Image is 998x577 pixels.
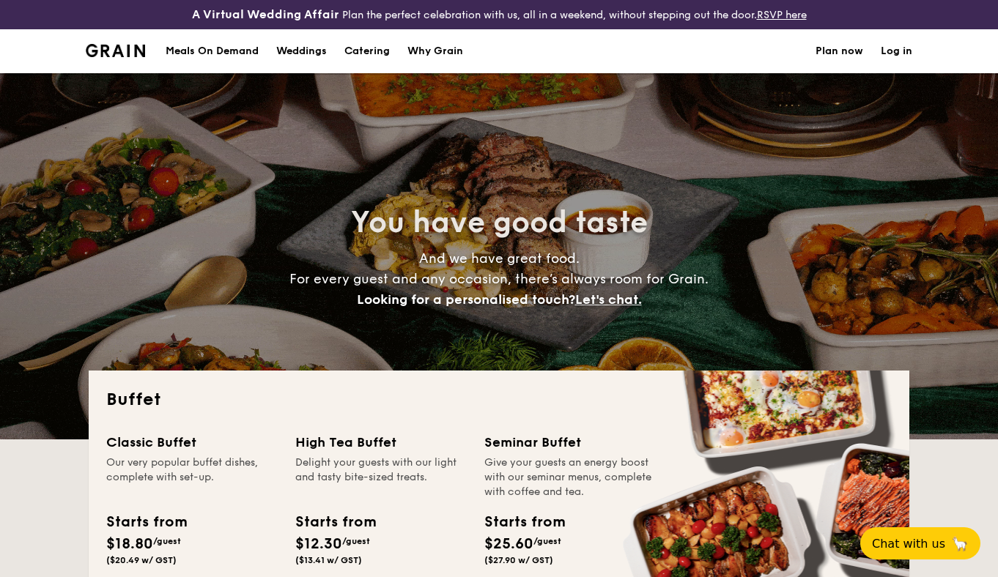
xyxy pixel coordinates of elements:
[192,6,339,23] h4: A Virtual Wedding Affair
[757,9,807,21] a: RSVP here
[289,250,709,308] span: And we have great food. For every guest and any occasion, there’s always room for Grain.
[881,29,912,73] a: Log in
[295,432,467,453] div: High Tea Buffet
[399,29,472,73] a: Why Grain
[575,291,642,308] span: Let's chat.
[157,29,267,73] a: Meals On Demand
[106,432,278,453] div: Classic Buffet
[295,555,362,565] span: ($13.41 w/ GST)
[816,29,863,73] a: Plan now
[484,432,656,453] div: Seminar Buffet
[295,511,375,533] div: Starts from
[276,29,327,73] div: Weddings
[357,291,575,308] span: Looking for a personalised touch?
[484,455,656,499] div: Give your guests an energy boost with our seminar menus, complete with coffee and tea.
[106,511,186,533] div: Starts from
[106,555,177,565] span: ($20.49 w/ GST)
[106,455,278,499] div: Our very popular buffet dishes, complete with set-up.
[872,537,945,551] span: Chat with us
[336,29,399,73] a: Catering
[860,527,980,559] button: Chat with us🦙
[267,29,336,73] a: Weddings
[484,555,553,565] span: ($27.90 w/ GST)
[166,29,259,73] div: Meals On Demand
[951,535,969,552] span: 🦙
[484,535,533,553] span: $25.60
[153,536,181,546] span: /guest
[342,536,370,546] span: /guest
[86,44,145,57] img: Grain
[484,511,564,533] div: Starts from
[106,388,892,412] h2: Buffet
[295,535,342,553] span: $12.30
[533,536,561,546] span: /guest
[166,6,832,23] div: Plan the perfect celebration with us, all in a weekend, without stepping out the door.
[106,535,153,553] span: $18.80
[407,29,463,73] div: Why Grain
[295,455,467,499] div: Delight your guests with our light and tasty bite-sized treats.
[351,205,648,240] span: You have good taste
[344,29,390,73] h1: Catering
[86,44,145,57] a: Logotype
